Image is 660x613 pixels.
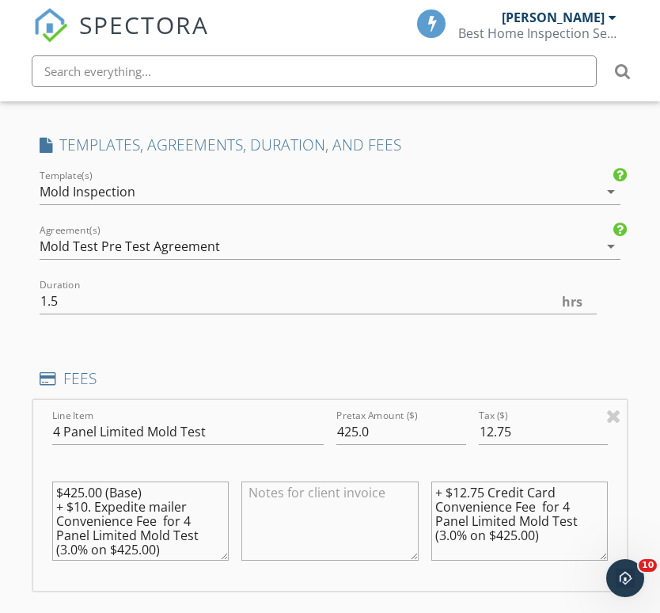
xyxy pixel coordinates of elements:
div: [PERSON_NAME] [502,10,605,25]
input: Search everything... [32,55,597,87]
i: arrow_drop_down [601,237,620,256]
iframe: Intercom live chat [606,559,644,597]
img: The Best Home Inspection Software - Spectora [33,8,68,43]
i: arrow_drop_down [601,182,620,201]
span: 10 [639,559,657,572]
div: Mold Test Pre Test Agreement [40,239,220,253]
div: Best Home Inspection Services [458,25,616,41]
h4: FEES [40,368,621,389]
span: SPECTORA [79,8,209,41]
span: hrs [562,295,582,308]
a: SPECTORA [33,21,209,55]
input: 0.0 [40,288,597,314]
div: Mold Inspection [40,185,135,199]
h4: TEMPLATES, AGREEMENTS, DURATION, AND FEES [40,135,621,155]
